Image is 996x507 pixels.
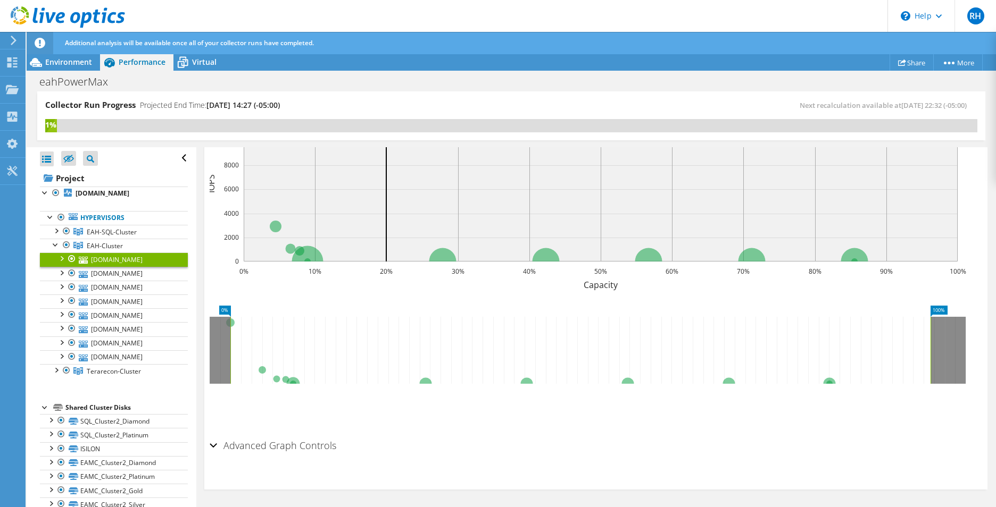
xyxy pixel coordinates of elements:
a: EAMC_Cluster2_Diamond [40,456,188,470]
span: EAH-Cluster [87,241,123,250]
span: Virtual [192,57,217,67]
text: 10% [309,267,321,276]
text: 8000 [224,160,239,170]
span: Performance [119,57,165,67]
text: 6000 [224,184,239,193]
a: [DOMAIN_NAME] [40,252,188,266]
a: More [933,54,983,71]
a: [DOMAIN_NAME] [40,322,188,336]
span: Next recalculation available at [800,100,972,110]
a: ISILON [40,442,188,456]
text: 20% [380,267,393,276]
text: 0% [239,267,248,276]
a: [DOMAIN_NAME] [40,294,188,308]
a: EAMC_Cluster2_Gold [40,484,188,497]
text: 0 [235,257,239,266]
a: [DOMAIN_NAME] [40,187,188,200]
text: IOPS [205,174,217,193]
a: EAH-SQL-Cluster [40,225,188,239]
svg: \n [901,11,910,21]
a: [DOMAIN_NAME] [40,281,188,294]
text: 2000 [224,233,239,242]
a: [DOMAIN_NAME] [40,336,188,350]
text: 40% [523,267,536,276]
a: Terarecon-Cluster [40,364,188,378]
a: EAMC_Cluster2_Platinum [40,470,188,484]
a: SQL_Cluster2_Platinum [40,428,188,442]
b: [DOMAIN_NAME] [76,189,129,198]
span: [DATE] 22:32 (-05:00) [901,100,967,110]
h1: eahPowerMax [35,76,124,88]
div: 1% [45,119,57,131]
span: Environment [45,57,92,67]
text: Capacity [584,279,618,291]
h2: Advanced Graph Controls [210,435,336,456]
text: 70% [737,267,750,276]
text: 4000 [224,209,239,218]
span: Additional analysis will be available once all of your collector runs have completed. [65,38,314,47]
text: 80% [809,267,821,276]
span: RH [967,7,984,24]
text: 90% [880,267,893,276]
a: Hypervisors [40,211,188,225]
a: [DOMAIN_NAME] [40,267,188,281]
h4: Projected End Time: [140,99,280,111]
text: 60% [666,267,678,276]
text: 50% [594,267,607,276]
text: 30% [452,267,464,276]
span: EAH-SQL-Cluster [87,227,137,236]
a: [DOMAIN_NAME] [40,350,188,364]
div: Shared Cluster Disks [65,401,188,414]
a: Project [40,170,188,187]
a: SQL_Cluster2_Diamond [40,414,188,428]
a: [DOMAIN_NAME] [40,308,188,322]
span: [DATE] 14:27 (-05:00) [206,100,280,110]
a: Share [890,54,934,71]
a: EAH-Cluster [40,239,188,252]
span: Terarecon-Cluster [87,367,141,376]
text: 100% [949,267,966,276]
